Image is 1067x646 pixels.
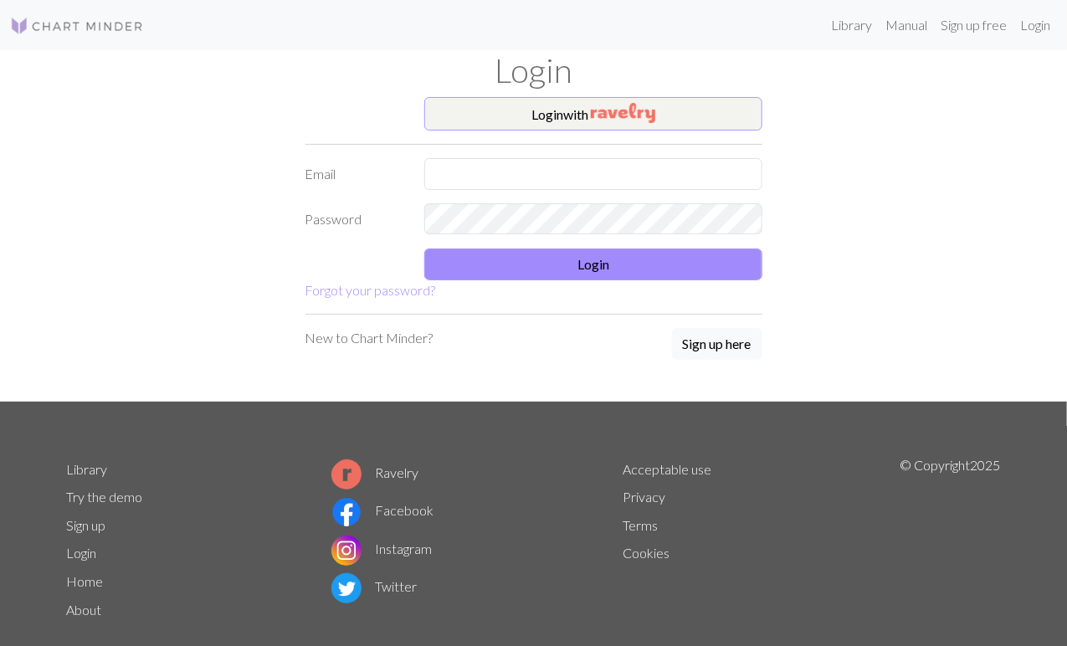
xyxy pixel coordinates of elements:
[623,489,665,505] a: Privacy
[331,497,362,527] img: Facebook logo
[67,545,97,561] a: Login
[1013,8,1057,42] a: Login
[623,545,669,561] a: Cookies
[331,459,362,490] img: Ravelry logo
[824,8,879,42] a: Library
[934,8,1013,42] a: Sign up free
[591,103,655,123] img: Ravelry
[424,249,762,280] button: Login
[305,282,436,298] a: Forgot your password?
[672,328,762,360] button: Sign up here
[331,573,362,603] img: Twitter logo
[900,455,1000,624] p: © Copyright 2025
[331,502,433,518] a: Facebook
[57,50,1011,90] h1: Login
[67,489,143,505] a: Try the demo
[672,328,762,361] a: Sign up here
[295,158,415,190] label: Email
[67,461,108,477] a: Library
[879,8,934,42] a: Manual
[67,517,106,533] a: Sign up
[10,16,144,36] img: Logo
[295,203,415,235] label: Password
[331,541,432,556] a: Instagram
[305,328,433,348] p: New to Chart Minder?
[623,461,711,477] a: Acceptable use
[67,602,102,618] a: About
[623,517,658,533] a: Terms
[331,464,418,480] a: Ravelry
[331,578,417,594] a: Twitter
[331,536,362,566] img: Instagram logo
[424,97,762,131] button: Loginwith
[67,573,104,589] a: Home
